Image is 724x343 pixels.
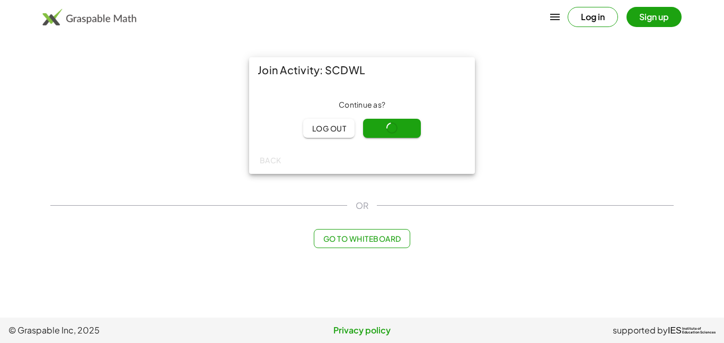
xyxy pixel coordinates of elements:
span: Go to Whiteboard [323,234,401,243]
button: Go to Whiteboard [314,229,410,248]
button: Log out [303,119,355,138]
a: Privacy policy [244,324,480,337]
span: supported by [613,324,668,337]
div: Join Activity: SCDWL [249,57,475,83]
span: Log out [312,124,346,133]
span: IES [668,326,682,336]
button: Log in [568,7,618,27]
span: OR [356,199,368,212]
span: Institute of Education Sciences [682,327,716,335]
button: Sign up [626,7,682,27]
div: Continue as ? [258,100,466,110]
span: © Graspable Inc, 2025 [8,324,244,337]
a: IESInstitute ofEducation Sciences [668,324,716,337]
